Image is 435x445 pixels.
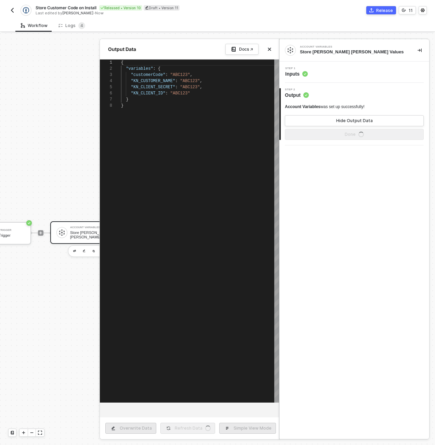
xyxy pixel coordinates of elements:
button: Overwrite Data [105,423,156,434]
button: Close [265,45,274,53]
img: integration-icon [287,47,293,53]
span: , [190,73,193,77]
div: Logs [58,22,85,29]
span: "KN_CUSTOMER_NAME" [131,79,175,83]
span: } [121,103,123,108]
span: , [200,79,202,83]
div: Step 2Output Account Variableswas set up successfully!Hide Output DataDoneicon-loader [279,88,429,140]
div: Draft • Version 11 [144,5,180,11]
span: icon-edit [145,6,149,10]
span: : [153,66,156,71]
span: Step 1 [285,67,308,70]
span: : [175,79,177,83]
span: icon-commerce [369,8,373,12]
div: Last edited by - Now [36,11,217,16]
span: , [200,85,202,90]
div: Step 1Inputs [279,67,429,77]
button: back [8,6,16,14]
span: [PERSON_NAME] [62,11,93,15]
span: 4 [80,23,83,28]
div: 4 [100,78,112,84]
span: } [126,97,128,102]
span: "ABC123" [180,79,200,83]
span: : [175,85,177,90]
button: 11 [399,6,416,14]
span: Step 2 [285,88,309,91]
span: "KN_CLIENT_ID" [131,91,166,96]
div: Account Variables [300,45,403,48]
div: Workflow [21,23,48,28]
div: 5 [100,84,112,90]
span: "ABC123" [170,91,190,96]
span: : [166,73,168,77]
span: "customerCode" [131,73,166,77]
div: Released • Version 10 [99,5,142,11]
img: integration-icon [23,7,29,13]
div: 3 [100,72,112,78]
span: Account Variables [285,104,320,109]
div: 8 [100,103,112,109]
div: Hide Output Data [336,118,373,123]
button: Refresh Dataicon-loader [160,423,215,434]
button: Release [366,6,396,14]
div: Store [PERSON_NAME] [PERSON_NAME] Values [300,49,407,55]
div: 1 [100,60,112,66]
span: { [121,60,123,65]
div: 11 [409,8,413,13]
div: 2 [100,66,112,72]
sup: 4 [78,22,85,29]
span: Store Customer Code on Install [36,5,96,11]
button: Doneicon-loader [285,129,424,140]
div: 7 [100,96,112,103]
span: icon-settings [421,8,425,12]
span: icon-collapse-right [418,48,422,52]
span: Output [285,92,309,99]
div: Docs ↗ [239,47,253,52]
span: "variables" [126,66,153,71]
button: Hide Output Data [285,115,424,126]
span: icon-play [22,431,26,435]
div: was set up successfully! [285,104,365,110]
button: Simple View Mode [219,423,276,434]
span: Inputs [285,70,308,77]
img: back [10,8,15,13]
span: { [158,66,160,71]
a: Docs ↗ [225,44,259,55]
span: "ABC123" [180,85,200,90]
span: "KN_CLIENT_SECRET" [131,85,175,90]
span: : [166,91,168,96]
div: Output Data [105,46,139,53]
span: icon-close [267,47,272,51]
div: Release [376,8,393,13]
span: "ABC123" [170,73,190,77]
span: icon-expand [38,431,42,435]
span: icon-versioning [402,8,406,12]
div: 6 [100,90,112,96]
span: icon-minus [30,431,34,435]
